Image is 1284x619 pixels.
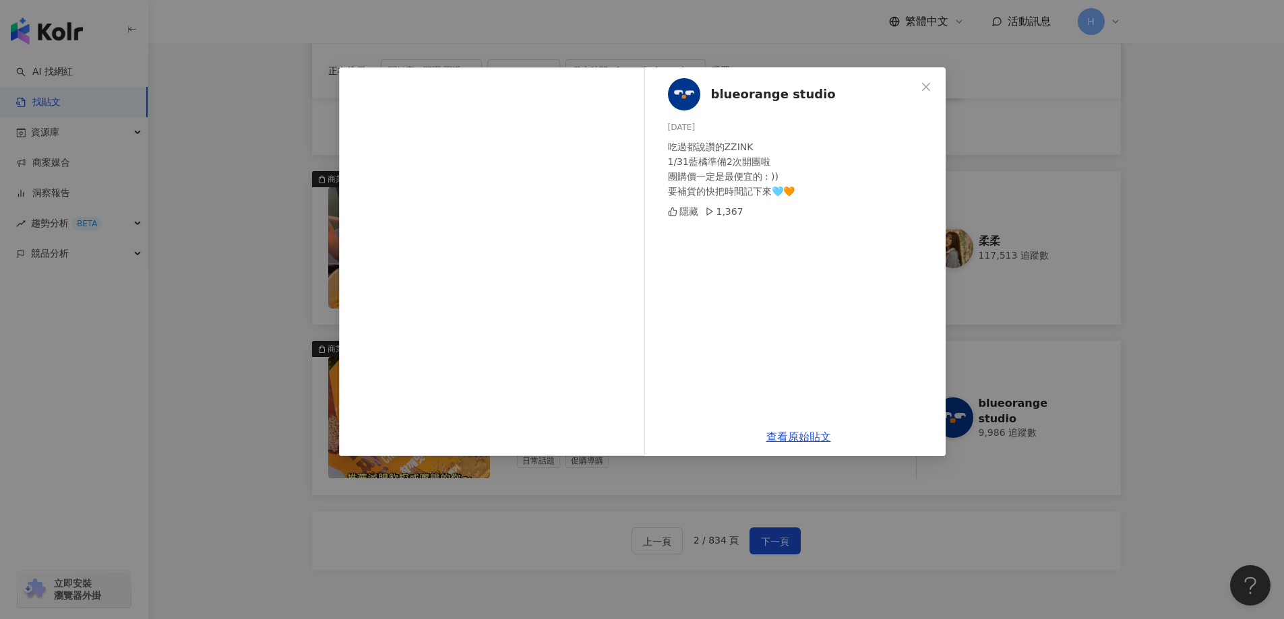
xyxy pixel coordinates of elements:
[668,78,700,110] img: KOL Avatar
[766,430,831,443] a: 查看原始貼文
[913,73,940,100] button: Close
[668,204,698,219] div: 隱藏
[705,204,743,219] div: 1,367
[668,139,935,199] div: 吃過都說讚的ZZINK 1/31藍橘準備2次開團啦 團購價一定是最便宜的 : )) 要補貨的快把時間記下來🩵🧡
[711,85,836,104] span: blueorange studio
[921,82,931,92] span: close
[668,78,916,110] a: KOL Avatarblueorange studio
[668,121,935,134] div: [DATE]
